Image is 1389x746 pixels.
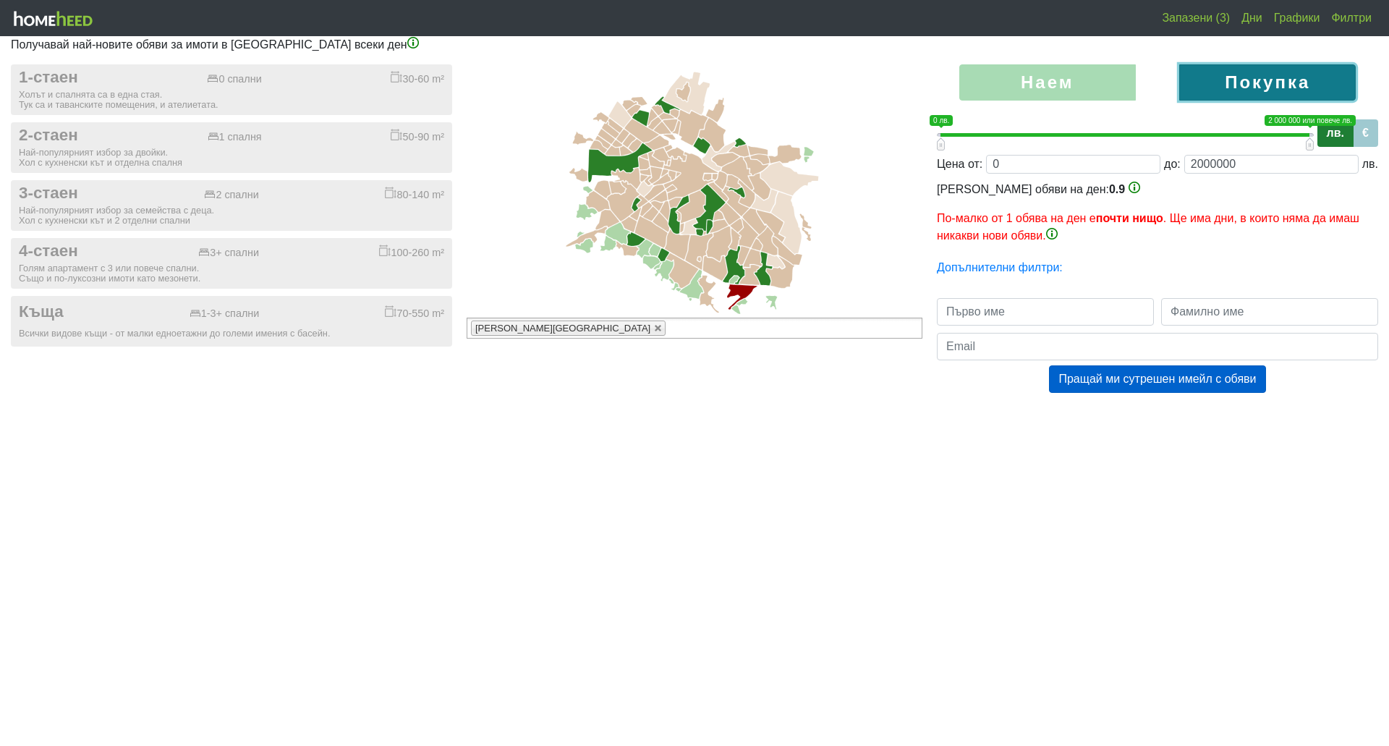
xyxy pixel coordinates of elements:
[207,73,261,85] div: 0 спални
[19,205,444,226] div: Най-популярният избор за семейства с деца. Хол с кухненски кът и 2 отделни спални
[19,68,78,88] span: 1-стаен
[11,296,452,347] button: Къща 1-3+ спални 70-550 m² Всички видове къщи - от малки едноетажни до големи имения с басейн.
[11,238,452,289] button: 4-стаен 3+ спални 100-260 m² Голям апартамент с 3 или повече спални.Също и по-луксозни имоти като...
[475,323,650,334] span: [PERSON_NAME][GEOGRAPHIC_DATA]
[198,247,259,259] div: 3+ спални
[11,36,1378,54] p: Получавай най-новите обяви за имоти в [GEOGRAPHIC_DATA] всеки ден
[19,90,444,110] div: Холът и спалнята са в една стая. Тук са и таванските помещения, и ателиетата.
[391,129,444,143] div: 50-90 m²
[190,308,260,320] div: 1-3+ спални
[1109,183,1125,195] span: 0.9
[937,298,1154,326] input: Първо име
[1268,4,1326,33] a: Графики
[1179,64,1356,101] label: Покупка
[937,210,1378,245] p: По-малко от 1 обява на ден е . Ще има дни, в които няма да имаш никакви нови обяви.
[1325,4,1377,33] a: Филтри
[1156,4,1236,33] a: Запазени (3)
[385,187,444,201] div: 80-140 m²
[937,261,1063,274] a: Допълнителни филтри:
[19,184,78,203] span: 3-стаен
[407,37,419,48] img: info-3.png
[937,181,1378,245] div: [PERSON_NAME] обяви на ден:
[1096,212,1163,224] b: почти нищо
[1046,228,1058,240] img: info-3.png
[930,115,953,126] span: 0 лв.
[1317,119,1354,147] label: лв.
[1236,4,1268,33] a: Дни
[385,305,444,320] div: 70-550 m²
[1362,156,1378,173] div: лв.
[19,263,444,284] div: Голям апартамент с 3 или повече спални. Също и по-луксозни имоти като мезонети.
[1129,182,1140,193] img: info-3.png
[937,333,1378,360] input: Email
[19,126,78,145] span: 2-стаен
[11,64,452,115] button: 1-стаен 0 спални 30-60 m² Холът и спалнята са в една стая.Тук са и таванските помещения, и ателие...
[959,64,1136,101] label: Наем
[11,180,452,231] button: 3-стаен 2 спални 80-140 m² Най-популярният избор за семейства с деца.Хол с кухненски кът и 2 отде...
[379,245,444,259] div: 100-260 m²
[391,71,444,85] div: 30-60 m²
[11,122,452,173] button: 2-стаен 1 спалня 50-90 m² Най-популярният избор за двойки.Хол с кухненски кът и отделна спалня
[1164,156,1181,173] div: до:
[1265,115,1356,126] span: 2 000 000 или повече лв.
[19,329,444,339] div: Всички видове къщи - от малки едноетажни до големи имения с басейн.
[937,156,982,173] div: Цена от:
[1161,298,1378,326] input: Фамилно име
[208,131,262,143] div: 1 спалня
[1049,365,1265,393] button: Пращай ми сутрешен имейл с обяви
[19,242,78,261] span: 4-стаен
[204,189,258,201] div: 2 спални
[19,148,444,168] div: Най-популярният избор за двойки. Хол с кухненски кът и отделна спалня
[19,302,64,322] span: Къща
[1353,119,1378,147] label: €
